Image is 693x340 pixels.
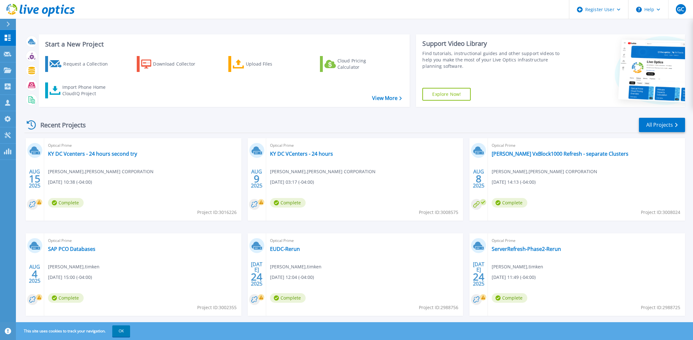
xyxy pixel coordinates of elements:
[48,151,137,157] a: KY DC Vcenters - 24 hours second try
[492,151,628,157] a: [PERSON_NAME] VxBlock1000 Refresh - separate Clusters
[254,176,260,181] span: 9
[372,95,402,101] a: View More
[492,274,536,281] span: [DATE] 11:49 (-04:00)
[473,262,485,286] div: [DATE] 2025
[270,237,460,244] span: Optical Prime
[48,293,84,303] span: Complete
[153,58,204,70] div: Download Collector
[639,118,685,132] a: All Projects
[63,58,114,70] div: Request a Collection
[48,237,238,244] span: Optical Prime
[48,274,92,281] span: [DATE] 15:00 (-04:00)
[473,167,485,190] div: AUG 2025
[29,262,41,286] div: AUG 2025
[29,167,41,190] div: AUG 2025
[677,7,684,12] span: GC
[473,274,484,280] span: 24
[197,209,237,216] span: Project ID: 3016226
[270,168,376,175] span: [PERSON_NAME] , [PERSON_NAME] CORPORATION
[45,41,402,48] h3: Start a New Project
[48,142,238,149] span: Optical Prime
[419,209,458,216] span: Project ID: 3008575
[422,39,560,48] div: Support Video Library
[270,263,322,270] span: [PERSON_NAME] , timken
[492,168,597,175] span: [PERSON_NAME] , [PERSON_NAME] CORPORATION
[337,58,388,70] div: Cloud Pricing Calculator
[270,293,306,303] span: Complete
[251,274,262,280] span: 24
[492,179,536,186] span: [DATE] 14:13 (-04:00)
[251,262,263,286] div: [DATE] 2025
[197,304,237,311] span: Project ID: 3002355
[48,198,84,208] span: Complete
[270,198,306,208] span: Complete
[48,168,154,175] span: [PERSON_NAME] , [PERSON_NAME] CORPORATION
[45,56,116,72] a: Request a Collection
[641,304,680,311] span: Project ID: 2988725
[62,84,112,97] div: Import Phone Home CloudIQ Project
[419,304,458,311] span: Project ID: 2988756
[270,246,300,252] a: EUDC-Rerun
[492,237,681,244] span: Optical Prime
[422,88,471,101] a: Explore Now!
[422,50,560,69] div: Find tutorials, instructional guides and other support videos to help you make the most of your L...
[24,117,94,133] div: Recent Projects
[270,274,314,281] span: [DATE] 12:04 (-04:00)
[270,179,314,186] span: [DATE] 03:17 (-04:00)
[137,56,208,72] a: Download Collector
[492,246,561,252] a: ServerRefresh-Phase2-Rerun
[492,142,681,149] span: Optical Prime
[246,58,297,70] div: Upload Files
[492,198,527,208] span: Complete
[29,176,40,181] span: 15
[270,142,460,149] span: Optical Prime
[320,56,391,72] a: Cloud Pricing Calculator
[251,167,263,190] div: AUG 2025
[48,246,95,252] a: SAP PCO Databases
[32,271,38,277] span: 4
[228,56,299,72] a: Upload Files
[476,176,482,181] span: 8
[270,151,333,157] a: KY DC VCenters - 24 hours
[492,263,543,270] span: [PERSON_NAME] , timken
[48,179,92,186] span: [DATE] 10:38 (-04:00)
[112,325,130,337] button: OK
[48,263,100,270] span: [PERSON_NAME] , timken
[17,325,130,337] span: This site uses cookies to track your navigation.
[492,293,527,303] span: Complete
[641,209,680,216] span: Project ID: 3008024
